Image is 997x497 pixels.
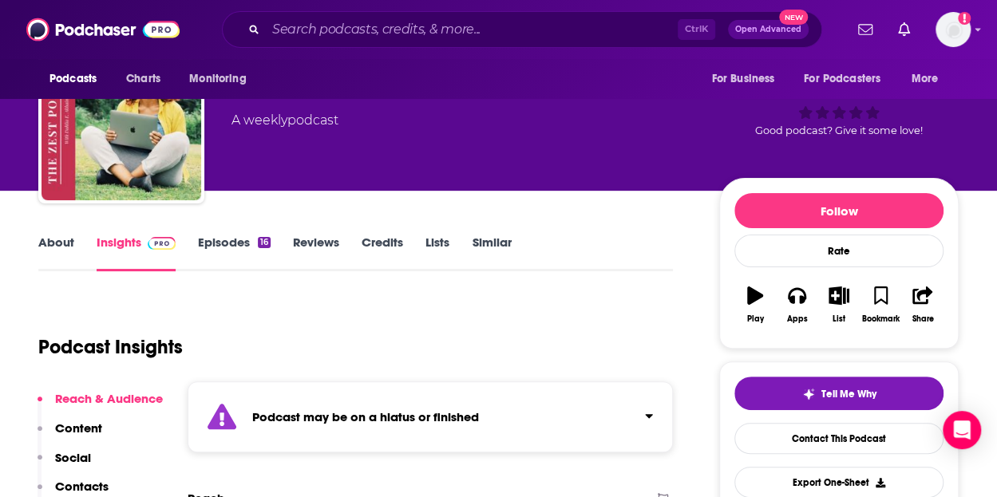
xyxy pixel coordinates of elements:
[802,388,815,400] img: tell me why sparkle
[793,64,904,94] button: open menu
[747,314,764,324] div: Play
[779,10,808,25] span: New
[943,411,981,449] div: Open Intercom Messenger
[719,52,959,151] div: Good podcast? Give it some love!
[42,41,201,200] img: The Zest Podcast
[55,479,109,494] p: Contacts
[55,391,163,406] p: Reach & Audience
[222,11,822,48] div: Search podcasts, credits, & more...
[734,423,944,454] a: Contact This Podcast
[38,64,117,94] button: open menu
[821,388,876,400] span: Tell Me Why
[362,235,403,271] a: Credits
[425,235,449,271] a: Lists
[252,409,479,424] strong: Podcast may be on a hiatus or finished
[293,235,339,271] a: Reviews
[734,377,944,410] button: tell me why sparkleTell Me Why
[862,314,900,324] div: Bookmark
[776,276,817,333] button: Apps
[266,17,678,42] input: Search podcasts, credits, & more...
[148,237,176,250] img: Podchaser Pro
[189,68,246,90] span: Monitoring
[818,276,860,333] button: List
[936,12,971,47] img: User Profile
[678,19,715,40] span: Ctrl K
[892,16,916,43] a: Show notifications dropdown
[833,314,845,324] div: List
[804,68,880,90] span: For Podcasters
[38,450,91,479] button: Social
[728,20,809,39] button: Open AdvancedNew
[700,64,794,94] button: open menu
[231,111,338,130] div: A weekly podcast
[852,16,879,43] a: Show notifications dropdown
[711,68,774,90] span: For Business
[49,68,97,90] span: Podcasts
[734,193,944,228] button: Follow
[958,12,971,25] svg: Add a profile image
[860,276,901,333] button: Bookmark
[126,68,160,90] span: Charts
[902,276,944,333] button: Share
[900,64,959,94] button: open menu
[55,420,102,436] p: Content
[38,420,102,450] button: Content
[755,124,923,136] span: Good podcast? Give it some love!
[936,12,971,47] span: Logged in as audreytaylor13
[188,381,673,452] section: Click to expand status details
[735,26,801,34] span: Open Advanced
[936,12,971,47] button: Show profile menu
[116,64,170,94] a: Charts
[912,68,939,90] span: More
[38,235,74,271] a: About
[198,235,271,271] a: Episodes16
[734,235,944,267] div: Rate
[912,314,933,324] div: Share
[38,391,163,420] button: Reach & Audience
[787,314,808,324] div: Apps
[97,235,176,271] a: InsightsPodchaser Pro
[734,276,776,333] button: Play
[472,235,511,271] a: Similar
[55,450,91,465] p: Social
[178,64,267,94] button: open menu
[38,335,183,359] h1: Podcast Insights
[26,14,180,45] img: Podchaser - Follow, Share and Rate Podcasts
[258,237,271,248] div: 16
